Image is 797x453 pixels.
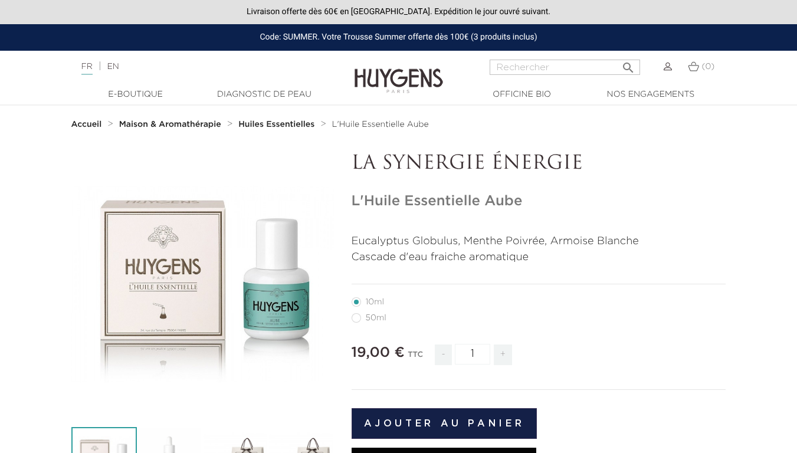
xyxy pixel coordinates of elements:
[352,297,398,307] label: 10ml
[238,120,314,129] strong: Huiles Essentielles
[71,120,104,129] a: Accueil
[352,313,401,323] label: 50ml
[463,88,581,101] a: Officine Bio
[352,250,726,265] p: Cascade d'eau fraiche aromatique
[107,63,119,71] a: EN
[77,88,195,101] a: E-Boutique
[71,120,102,129] strong: Accueil
[618,56,639,72] button: 
[701,63,714,71] span: (0)
[81,63,93,75] a: FR
[352,234,726,250] p: Eucalyptus Globulus, Menthe Poivrée, Armoise Blanche
[408,342,423,374] div: TTC
[76,60,323,74] div: |
[435,344,451,365] span: -
[332,120,429,129] a: L'Huile Essentielle Aube
[119,120,221,129] strong: Maison & Aromathérapie
[352,408,537,439] button: Ajouter au panier
[238,120,317,129] a: Huiles Essentielles
[352,193,726,210] h1: L'Huile Essentielle Aube
[119,120,224,129] a: Maison & Aromathérapie
[205,88,323,101] a: Diagnostic de peau
[355,50,443,95] img: Huygens
[494,344,513,365] span: +
[352,346,405,360] span: 19,00 €
[455,344,490,365] input: Quantité
[352,153,726,175] p: LA SYNERGIE ÉNERGIE
[592,88,710,101] a: Nos engagements
[621,57,635,71] i: 
[490,60,640,75] input: Rechercher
